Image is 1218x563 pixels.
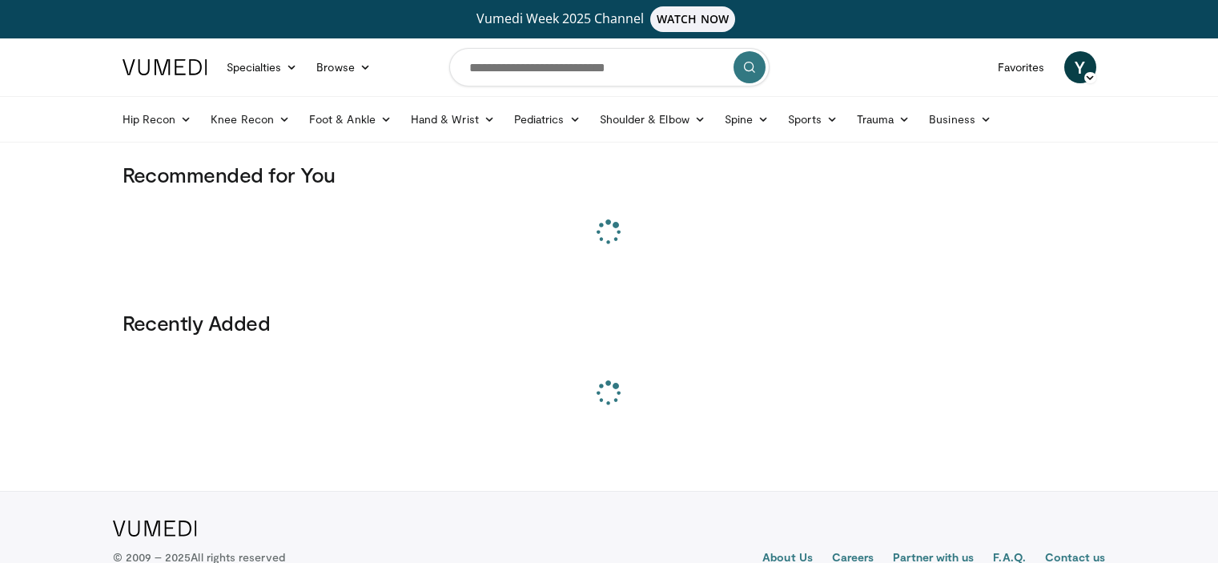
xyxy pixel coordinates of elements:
a: Browse [307,51,380,83]
a: Shoulder & Elbow [590,103,715,135]
img: VuMedi Logo [113,521,197,537]
input: Search topics, interventions [449,48,770,86]
a: Pediatrics [504,103,590,135]
h3: Recommended for You [123,162,1096,187]
a: Spine [715,103,778,135]
a: Trauma [847,103,920,135]
a: Hand & Wrist [401,103,504,135]
a: Knee Recon [201,103,299,135]
a: Favorites [988,51,1055,83]
a: Specialties [217,51,308,83]
a: Business [919,103,1001,135]
img: VuMedi Logo [123,59,207,75]
h3: Recently Added [123,310,1096,336]
a: Y [1064,51,1096,83]
a: Vumedi Week 2025 ChannelWATCH NOW [125,6,1094,32]
a: Foot & Ankle [299,103,401,135]
a: Hip Recon [113,103,202,135]
a: Sports [778,103,847,135]
span: WATCH NOW [650,6,735,32]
